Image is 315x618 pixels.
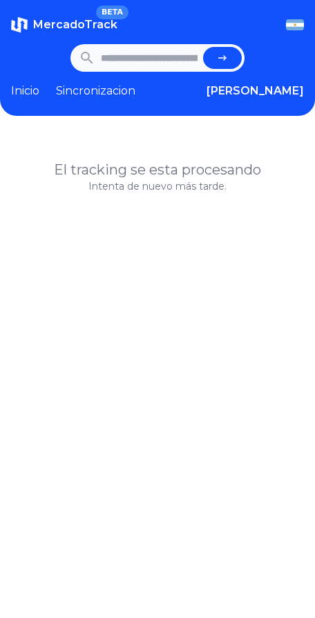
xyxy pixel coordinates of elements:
a: Sincronizacion [56,83,135,99]
img: Argentina [286,19,304,30]
span: MercadoTrack [33,18,117,31]
h1: El tracking se esta procesando [11,160,304,179]
img: MercadoTrack [11,17,28,33]
p: Intenta de nuevo más tarde. [11,179,304,193]
a: MercadoTrackBETA [11,17,117,33]
button: [PERSON_NAME] [207,83,304,99]
span: BETA [96,6,128,19]
a: Inicio [11,83,39,99]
